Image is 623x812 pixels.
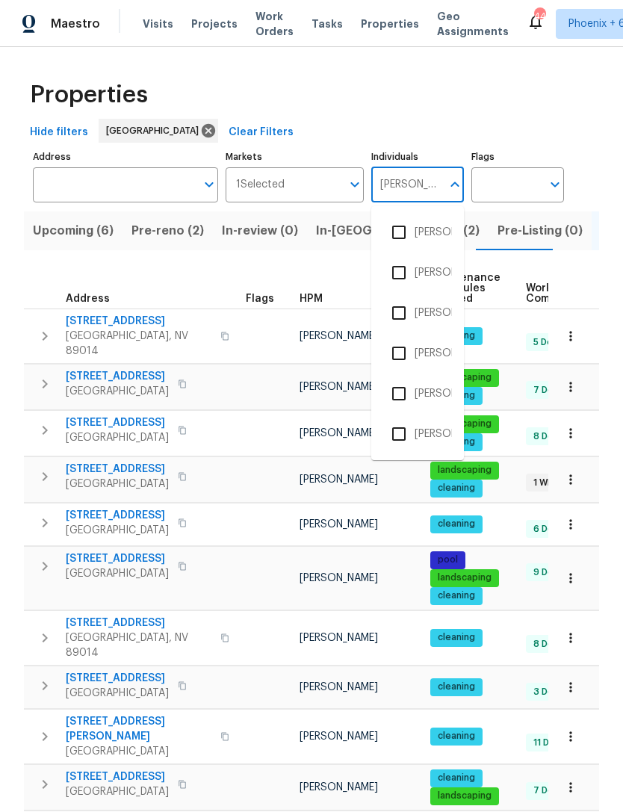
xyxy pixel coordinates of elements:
[430,273,500,304] span: Maintenance schedules created
[432,554,464,566] span: pool
[300,782,378,793] span: [PERSON_NAME]
[437,9,509,39] span: Geo Assignments
[471,152,564,161] label: Flags
[99,119,218,143] div: [GEOGRAPHIC_DATA]
[33,220,114,241] span: Upcoming (6)
[66,314,211,329] span: [STREET_ADDRESS]
[66,714,211,744] span: [STREET_ADDRESS][PERSON_NAME]
[300,428,378,438] span: [PERSON_NAME]
[383,378,452,409] li: [PERSON_NAME]
[66,477,169,492] span: [GEOGRAPHIC_DATA]
[444,174,465,195] button: Close
[300,294,323,304] span: HPM
[131,220,204,241] span: Pre-reno (2)
[246,294,274,304] span: Flags
[300,682,378,692] span: [PERSON_NAME]
[527,784,571,797] span: 7 Done
[30,123,88,142] span: Hide filters
[66,616,211,630] span: [STREET_ADDRESS]
[432,571,498,584] span: landscaping
[527,686,571,698] span: 3 Done
[432,482,481,495] span: cleaning
[66,430,169,445] span: [GEOGRAPHIC_DATA]
[66,508,169,523] span: [STREET_ADDRESS]
[66,384,169,399] span: [GEOGRAPHIC_DATA]
[66,784,169,799] span: [GEOGRAPHIC_DATA]
[545,174,565,195] button: Open
[311,19,343,29] span: Tasks
[66,744,211,759] span: [GEOGRAPHIC_DATA]
[300,331,378,341] span: [PERSON_NAME]
[432,772,481,784] span: cleaning
[300,573,378,583] span: [PERSON_NAME]
[66,294,110,304] span: Address
[66,369,169,384] span: [STREET_ADDRESS]
[255,9,294,39] span: Work Orders
[383,418,452,450] li: [PERSON_NAME]
[371,167,441,202] input: Search ...
[199,174,220,195] button: Open
[106,123,205,138] span: [GEOGRAPHIC_DATA]
[527,384,571,397] span: 7 Done
[66,551,169,566] span: [STREET_ADDRESS]
[527,430,571,443] span: 8 Done
[300,633,378,643] span: [PERSON_NAME]
[300,382,378,392] span: [PERSON_NAME]
[527,737,572,749] span: 11 Done
[66,415,169,430] span: [STREET_ADDRESS]
[432,790,498,802] span: landscaping
[300,731,378,742] span: [PERSON_NAME]
[383,257,452,288] li: [PERSON_NAME]
[236,179,285,191] span: 1 Selected
[229,123,294,142] span: Clear Filters
[432,418,498,430] span: landscaping
[33,152,218,161] label: Address
[222,220,298,241] span: In-review (0)
[66,523,169,538] span: [GEOGRAPHIC_DATA]
[527,566,571,579] span: 9 Done
[66,686,169,701] span: [GEOGRAPHIC_DATA]
[66,329,211,359] span: [GEOGRAPHIC_DATA], NV 89014
[534,9,545,24] div: 44
[24,119,94,146] button: Hide filters
[432,464,498,477] span: landscaping
[300,474,378,485] span: [PERSON_NAME]
[432,681,481,693] span: cleaning
[300,519,378,530] span: [PERSON_NAME]
[527,638,571,651] span: 8 Done
[66,671,169,686] span: [STREET_ADDRESS]
[432,730,481,743] span: cleaning
[344,174,365,195] button: Open
[66,462,169,477] span: [STREET_ADDRESS]
[432,371,498,384] span: landscaping
[383,217,452,248] li: [PERSON_NAME]
[383,297,452,329] li: [PERSON_NAME]
[527,523,571,536] span: 6 Done
[527,477,561,489] span: 1 WIP
[498,220,583,241] span: Pre-Listing (0)
[30,87,148,102] span: Properties
[432,631,481,644] span: cleaning
[371,152,464,161] label: Individuals
[143,16,173,31] span: Visits
[226,152,365,161] label: Markets
[383,338,452,369] li: [PERSON_NAME]
[191,16,238,31] span: Projects
[527,336,570,349] span: 5 Done
[223,119,300,146] button: Clear Filters
[432,518,481,530] span: cleaning
[316,220,480,241] span: In-[GEOGRAPHIC_DATA] (2)
[66,566,169,581] span: [GEOGRAPHIC_DATA]
[51,16,100,31] span: Maestro
[432,589,481,602] span: cleaning
[361,16,419,31] span: Properties
[526,283,620,304] span: Work Order Completion
[66,630,211,660] span: [GEOGRAPHIC_DATA], NV 89014
[66,769,169,784] span: [STREET_ADDRESS]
